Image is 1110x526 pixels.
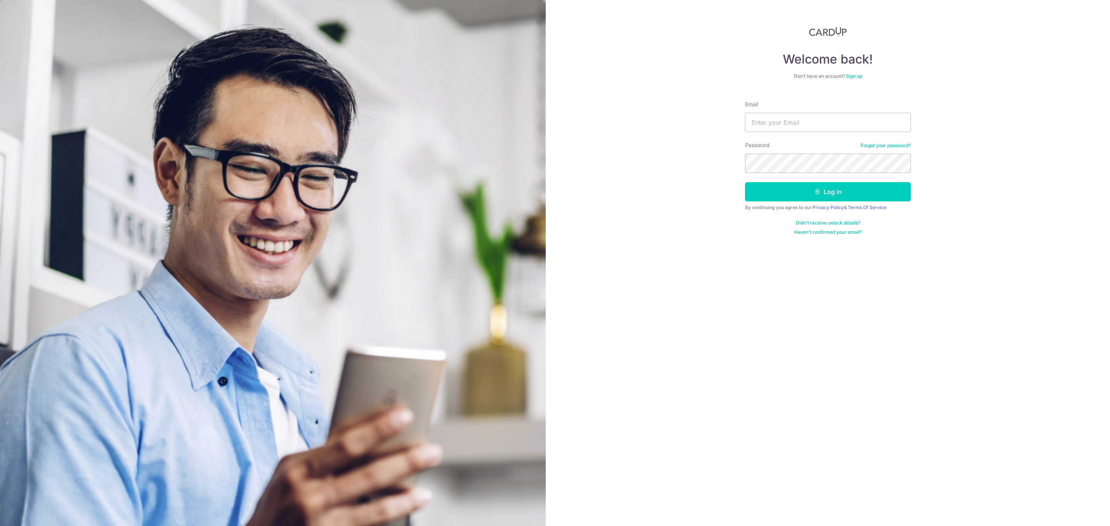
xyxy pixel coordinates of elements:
[809,27,847,36] img: CardUp Logo
[745,113,911,132] input: Enter your Email
[745,141,770,149] label: Password
[745,101,758,108] label: Email
[745,182,911,201] button: Log in
[848,204,886,210] a: Terms Of Service
[846,73,862,79] a: Sign up
[812,204,844,210] a: Privacy Policy
[794,229,862,235] a: Haven't confirmed your email?
[745,73,911,79] div: Don’t have an account?
[861,142,911,149] a: Forgot your password?
[745,204,911,211] div: By continuing you agree to our &
[745,52,911,67] h4: Welcome back!
[796,220,860,226] a: Didn't receive unlock details?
